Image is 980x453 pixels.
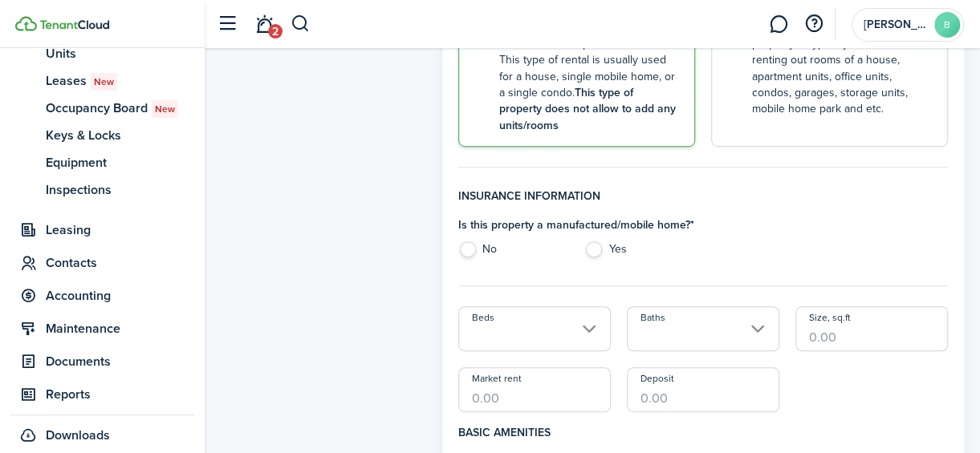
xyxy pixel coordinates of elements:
a: Units [10,40,194,67]
input: 0.00 [795,306,948,351]
a: Messaging [763,4,794,45]
a: Notifications [249,4,279,45]
a: Reports [10,380,194,409]
span: New [155,102,175,116]
label: Yes [584,241,695,265]
avatar-text: B [934,12,960,38]
a: Keys & Locks [10,122,194,149]
img: TenantCloud [39,20,109,30]
span: Leasing [46,220,194,240]
span: 2 [268,24,283,38]
button: Open sidebar [212,9,242,39]
b: This type of property does not allow to add any units/rooms [499,84,676,134]
h4: Insurance information [458,188,948,216]
span: Reports [46,385,194,404]
input: 0.00 [627,367,779,412]
a: Inspections [10,176,194,204]
span: Documents [46,352,194,371]
a: Equipment [10,149,194,176]
span: Downloads [46,426,110,445]
span: Equipment [46,153,194,172]
input: 0.00 [458,367,611,412]
img: TenantCloud [15,16,37,31]
span: Accounting [46,286,194,305]
span: Keys & Locks [46,126,194,145]
span: New [94,75,114,89]
h4: Is this property a manufactured/mobile home? * [458,216,695,233]
label: No [458,241,569,265]
span: Units [46,44,194,63]
a: Occupancy BoardNew [10,95,194,122]
span: Inspections [46,180,194,200]
button: Search [291,10,311,38]
button: Open resource center [800,10,828,38]
span: Contacts [46,253,194,273]
span: Maintenance [46,319,194,338]
span: Bryan [864,19,928,30]
span: Occupancy Board [46,99,194,118]
a: LeasesNew [10,67,194,95]
span: Leases [46,71,194,91]
h4: Basic amenities [458,412,948,453]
